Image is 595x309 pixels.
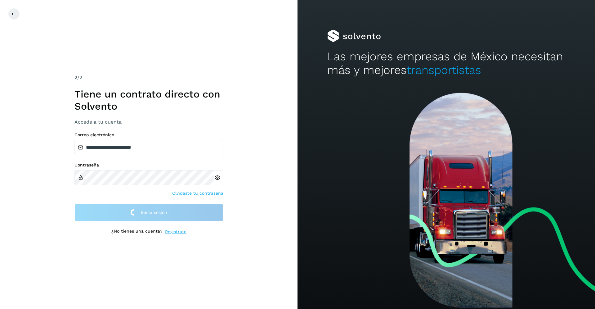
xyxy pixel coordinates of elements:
button: Inicia sesión [74,204,223,221]
span: 2 [74,75,77,80]
span: transportistas [407,63,481,77]
a: Olvidaste tu contraseña [172,190,223,197]
h2: Las mejores empresas de México necesitan más y mejores [327,50,565,77]
div: /2 [74,74,223,81]
p: ¿No tienes una cuenta? [111,229,163,235]
a: Regístrate [165,229,186,235]
h1: Tiene un contrato directo con Solvento [74,88,223,112]
label: Contraseña [74,162,223,168]
label: Correo electrónico [74,132,223,138]
span: Inicia sesión [141,210,167,215]
h3: Accede a tu cuenta [74,119,223,125]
